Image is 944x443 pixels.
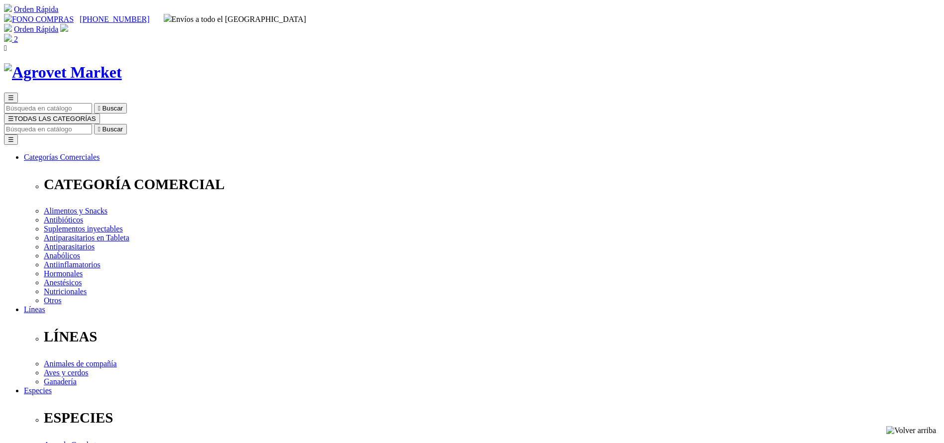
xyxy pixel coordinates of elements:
[4,24,12,32] img: shopping-cart.svg
[44,207,107,215] a: Alimentos y Snacks
[164,15,307,23] span: Envíos a todo el [GEOGRAPHIC_DATA]
[24,305,45,314] a: Líneas
[44,251,80,260] a: Anabólicos
[44,287,87,296] a: Nutricionales
[886,426,936,435] img: Volver arriba
[4,124,92,134] input: Buscar
[44,296,62,305] a: Otros
[44,224,123,233] a: Suplementos inyectables
[4,35,18,43] a: 2
[4,103,92,113] input: Buscar
[8,115,14,122] span: ☰
[44,359,117,368] a: Animales de compañía
[4,63,122,82] img: Agrovet Market
[80,15,149,23] a: [PHONE_NUMBER]
[14,5,58,13] a: Orden Rápida
[24,153,100,161] a: Categorías Comerciales
[60,25,68,33] a: Acceda a su cuenta de cliente
[4,15,74,23] a: FONO COMPRAS
[4,14,12,22] img: phone.svg
[44,233,129,242] a: Antiparasitarios en Tableta
[94,103,127,113] button:  Buscar
[4,93,18,103] button: ☰
[44,260,101,269] a: Antiinflamatorios
[44,242,95,251] a: Antiparasitarios
[103,105,123,112] span: Buscar
[44,329,940,345] p: LÍNEAS
[44,176,940,193] p: CATEGORÍA COMERCIAL
[44,368,88,377] a: Aves y cerdos
[60,24,68,32] img: user.svg
[44,216,83,224] a: Antibióticos
[8,94,14,102] span: ☰
[94,124,127,134] button:  Buscar
[4,4,12,12] img: shopping-cart.svg
[44,410,940,426] p: ESPECIES
[164,14,172,22] img: delivery-truck.svg
[98,125,101,133] i: 
[44,377,77,386] a: Ganadería
[14,35,18,43] span: 2
[24,386,52,395] a: Especies
[98,105,101,112] i: 
[44,278,82,287] a: Anestésicos
[14,25,58,33] a: Orden Rápida
[44,269,83,278] a: Hormonales
[4,34,12,42] img: shopping-bag.svg
[4,134,18,145] button: ☰
[4,113,100,124] button: ☰TODAS LAS CATEGORÍAS
[103,125,123,133] span: Buscar
[4,44,7,52] i: 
